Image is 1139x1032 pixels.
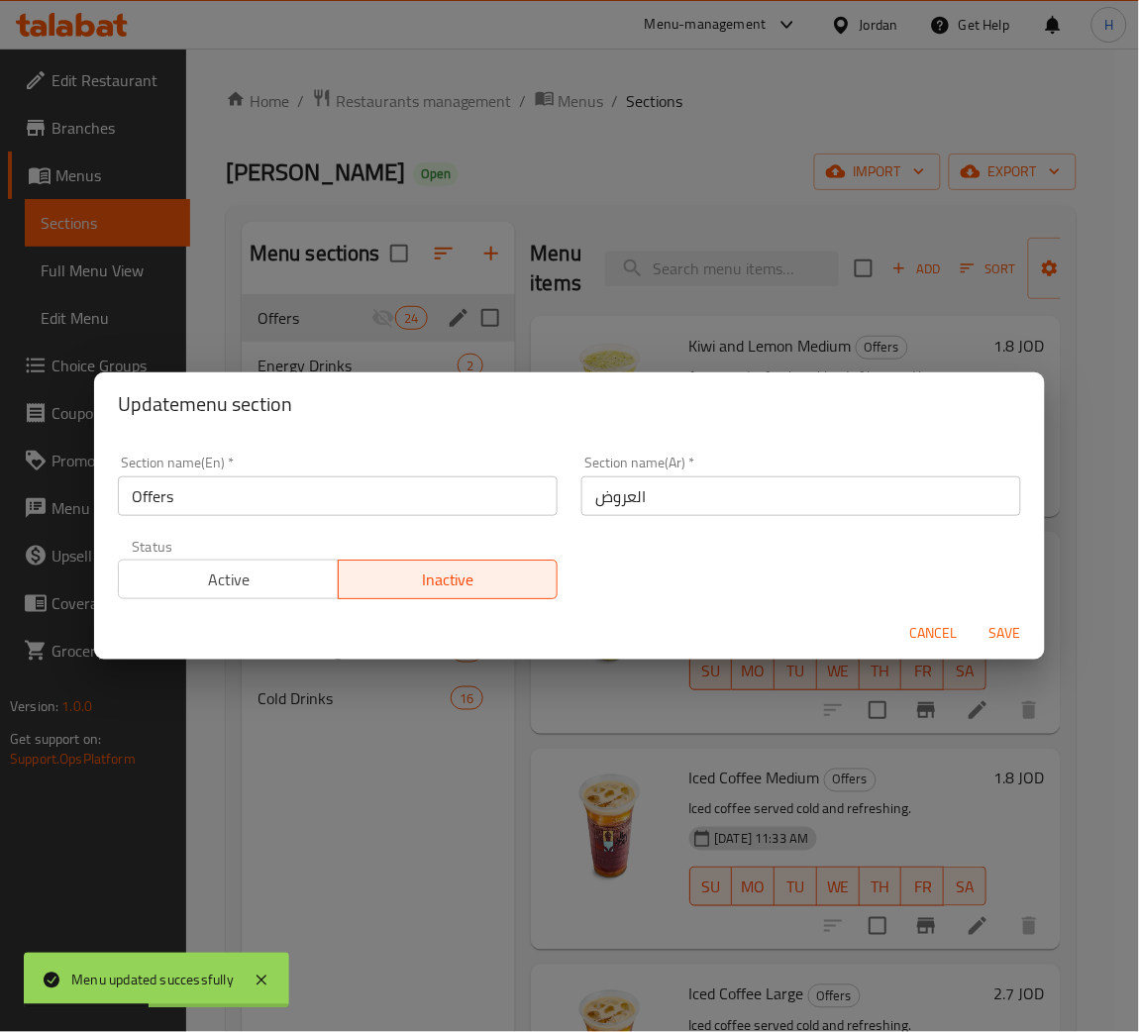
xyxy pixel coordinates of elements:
[127,566,331,594] span: Active
[338,560,559,599] button: Inactive
[118,388,1021,420] h2: Update menu section
[902,615,966,652] button: Cancel
[974,615,1037,652] button: Save
[581,476,1021,516] input: Please enter section name(ar)
[118,560,339,599] button: Active
[118,476,558,516] input: Please enter section name(en)
[910,621,958,646] span: Cancel
[347,566,551,594] span: Inactive
[982,621,1029,646] span: Save
[71,970,234,991] div: Menu updated successfully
